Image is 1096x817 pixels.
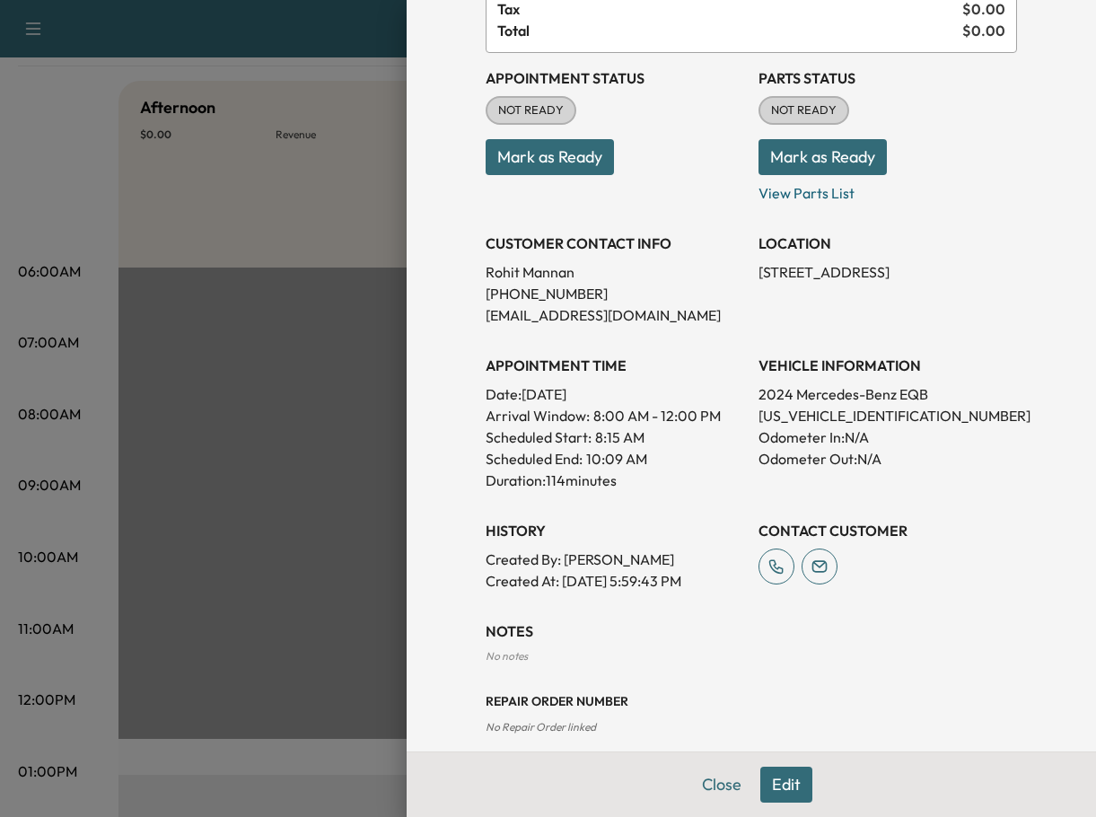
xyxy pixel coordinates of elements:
p: 8:15 AM [595,426,644,448]
h3: VEHICLE INFORMATION [758,355,1017,376]
p: Created By : [PERSON_NAME] [486,549,744,570]
p: Odometer Out: N/A [758,448,1017,470]
h3: CUSTOMER CONTACT INFO [486,233,744,254]
span: NOT READY [760,101,847,119]
span: Total [497,20,962,41]
span: 8:00 AM - 12:00 PM [593,405,721,426]
h3: NOTES [486,620,1017,642]
p: Arrival Window: [486,405,744,426]
button: Mark as Ready [758,139,887,175]
p: 2024 Mercedes-Benz EQB [758,383,1017,405]
h3: Repair Order number [486,692,1017,710]
h3: APPOINTMENT TIME [486,355,744,376]
p: 10:09 AM [586,448,647,470]
p: Scheduled Start: [486,426,592,448]
button: Close [690,767,753,803]
h3: LOCATION [758,233,1017,254]
span: $ 0.00 [962,20,1005,41]
p: Duration: 114 minutes [486,470,744,491]
span: No Repair Order linked [486,720,596,734]
span: NOT READY [487,101,574,119]
p: Created At : [DATE] 5:59:43 PM [486,570,744,592]
p: Date: [DATE] [486,383,744,405]
h3: Appointment Status [486,67,744,89]
p: Odometer In: N/A [758,426,1017,448]
p: View Parts List [758,175,1017,204]
button: Edit [760,767,812,803]
h3: History [486,520,744,541]
button: Mark as Ready [486,139,614,175]
p: Rohit Mannan [486,261,744,283]
p: Scheduled End: [486,448,583,470]
p: [PHONE_NUMBER] [486,283,744,304]
h3: Parts Status [758,67,1017,89]
p: [EMAIL_ADDRESS][DOMAIN_NAME] [486,304,744,326]
p: [STREET_ADDRESS] [758,261,1017,283]
div: No notes [486,649,1017,663]
h3: CONTACT CUSTOMER [758,520,1017,541]
p: [US_VEHICLE_IDENTIFICATION_NUMBER] [758,405,1017,426]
